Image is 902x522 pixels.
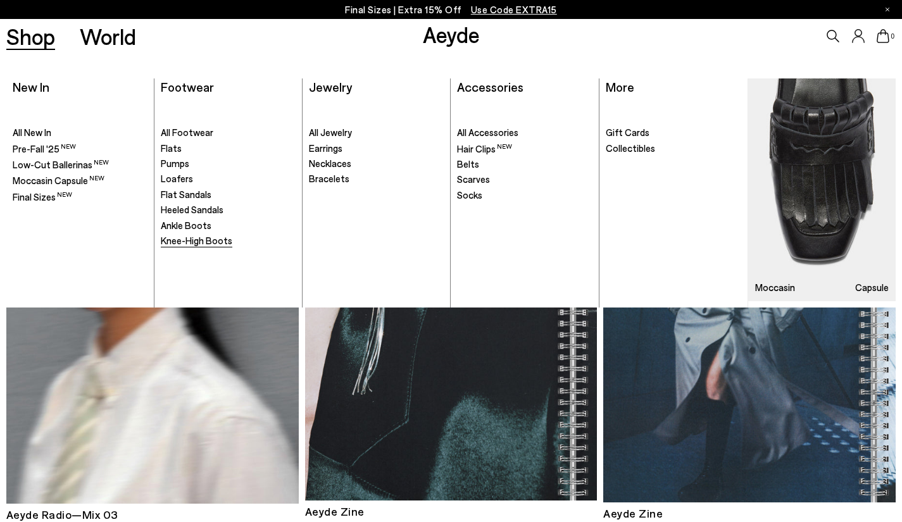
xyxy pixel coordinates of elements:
[161,127,296,139] a: All Footwear
[161,142,182,154] span: Flats
[606,79,634,94] a: More
[309,127,352,138] span: All Jewelry
[13,191,72,202] span: Final Sizes
[748,78,896,302] a: Moccasin Capsule
[309,142,444,155] a: Earrings
[80,25,136,47] a: World
[423,21,480,47] a: Aeyde
[457,173,592,186] a: Scarves
[309,127,444,139] a: All Jewelry
[161,173,193,184] span: Loafers
[161,204,296,216] a: Heeled Sandals
[309,158,351,169] span: Necklaces
[161,173,296,185] a: Loafers
[13,174,148,187] a: Moccasin Capsule
[309,142,342,154] span: Earrings
[13,79,49,94] a: New In
[457,189,592,202] a: Socks
[309,79,352,94] a: Jewelry
[13,190,148,204] a: Final Sizes
[161,189,211,200] span: Flat Sandals
[457,158,592,171] a: Belts
[161,235,232,246] span: Knee-High Boots
[309,173,349,184] span: Bracelets
[13,143,76,154] span: Pre-Fall '25
[161,127,213,138] span: All Footwear
[889,33,896,40] span: 0
[13,158,148,171] a: Low-Cut Ballerinas
[755,283,795,292] h3: Moccasin
[457,127,518,138] span: All Accessories
[457,158,479,170] span: Belts
[309,173,444,185] a: Bracelets
[457,79,523,94] a: Accessories
[161,220,211,231] span: Ankle Boots
[606,142,655,154] span: Collectibles
[161,220,296,232] a: Ankle Boots
[457,142,592,156] a: Hair Clips
[877,29,889,43] a: 0
[855,283,889,292] h3: Capsule
[606,127,649,138] span: Gift Cards
[457,127,592,139] a: All Accessories
[161,189,296,201] a: Flat Sandals
[471,4,557,15] span: Navigate to /collections/ss25-final-sizes
[161,79,214,94] a: Footwear
[13,175,104,186] span: Moccasin Capsule
[161,158,296,170] a: Pumps
[161,204,223,215] span: Heeled Sandals
[13,127,51,138] span: All New In
[457,173,490,185] span: Scarves
[161,142,296,155] a: Flats
[6,25,55,47] a: Shop
[345,2,557,18] p: Final Sizes | Extra 15% Off
[161,158,189,169] span: Pumps
[309,158,444,170] a: Necklaces
[457,143,512,154] span: Hair Clips
[457,189,482,201] span: Socks
[13,159,109,170] span: Low-Cut Ballerinas
[748,78,896,302] img: Mobile_e6eede4d-78b8-4bd1-ae2a-4197e375e133_900x.jpg
[606,142,742,155] a: Collectibles
[606,127,742,139] a: Gift Cards
[13,142,148,156] a: Pre-Fall '25
[13,127,148,139] a: All New In
[161,235,296,247] a: Knee-High Boots
[6,112,299,504] img: cover_c2cde78e-3099-4aea-b15b-f782d03823fd_900x.jpg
